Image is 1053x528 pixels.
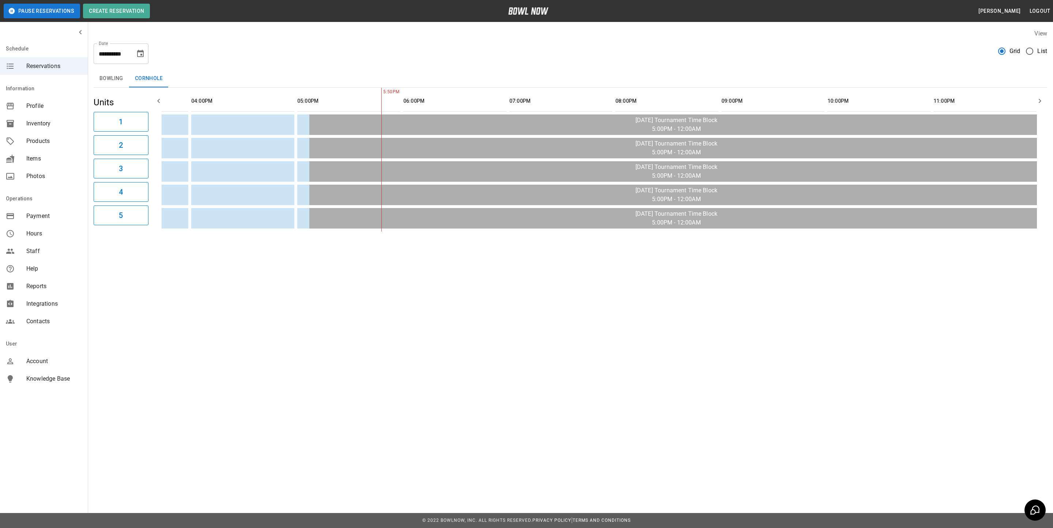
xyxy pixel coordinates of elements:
span: Hours [26,229,82,238]
button: Logout [1027,4,1053,18]
h5: Units [94,97,148,108]
span: Products [26,137,82,146]
button: [PERSON_NAME] [975,4,1023,18]
h6: 2 [119,139,123,151]
h6: 4 [119,186,123,198]
span: Help [26,264,82,273]
button: Create Reservation [83,4,150,18]
span: List [1037,47,1047,56]
h6: 5 [119,210,123,221]
button: Cornhole [129,70,169,87]
span: Profile [26,102,82,110]
span: Contacts [26,317,82,326]
span: Grid [1009,47,1020,56]
span: Payment [26,212,82,220]
button: Pause Reservations [4,4,80,18]
button: 2 [94,135,148,155]
span: Integrations [26,299,82,308]
span: Knowledge Base [26,374,82,383]
button: Bowling [94,70,129,87]
img: logo [508,7,548,15]
span: Staff [26,247,82,256]
button: 3 [94,159,148,178]
span: Reports [26,282,82,291]
h6: 3 [119,163,123,174]
button: 5 [94,205,148,225]
h6: 1 [119,116,123,128]
button: Choose date, selected date is Sep 27, 2025 [133,46,148,61]
button: 4 [94,182,148,202]
span: Reservations [26,62,82,71]
span: Inventory [26,119,82,128]
span: Account [26,357,82,366]
span: 5:50PM [381,88,383,96]
span: Photos [26,172,82,181]
button: 1 [94,112,148,132]
div: inventory tabs [94,70,1047,87]
label: View [1034,30,1047,37]
a: Terms and Conditions [573,518,631,523]
span: Items [26,154,82,163]
a: Privacy Policy [532,518,571,523]
span: © 2022 BowlNow, Inc. All Rights Reserved. [422,518,532,523]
